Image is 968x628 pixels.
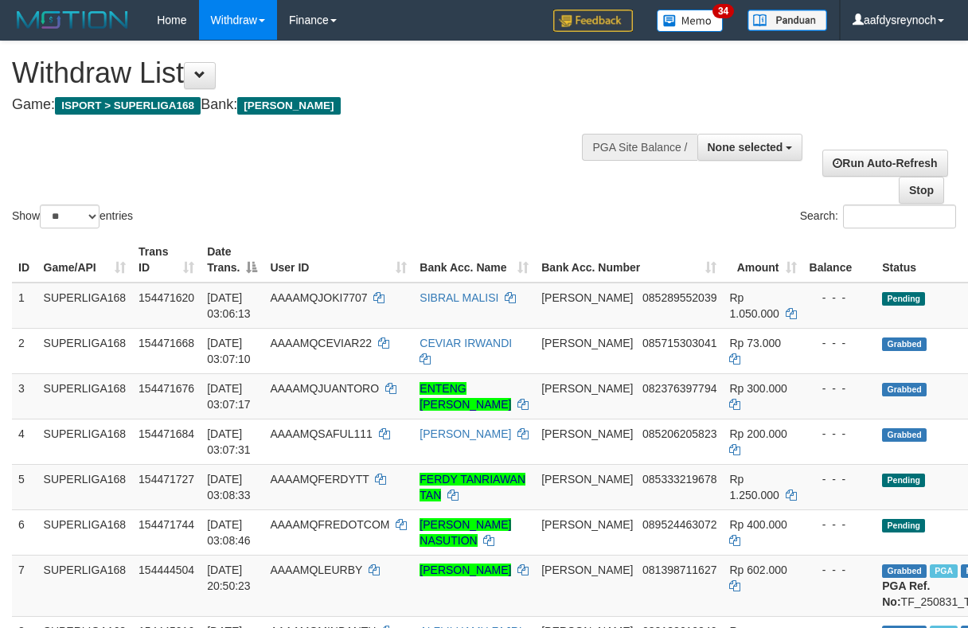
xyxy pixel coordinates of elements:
[642,291,716,304] span: Copy 085289552039 to clipboard
[882,428,927,442] span: Grabbed
[207,291,251,320] span: [DATE] 03:06:13
[553,10,633,32] img: Feedback.jpg
[882,474,925,487] span: Pending
[729,337,781,349] span: Rp 73.000
[420,473,525,501] a: FERDY TANRIAWAN TAN
[237,97,340,115] span: [PERSON_NAME]
[207,337,251,365] span: [DATE] 03:07:10
[207,564,251,592] span: [DATE] 20:50:23
[541,291,633,304] span: [PERSON_NAME]
[139,564,194,576] span: 154444504
[810,426,870,442] div: - - -
[37,237,133,283] th: Game/API: activate to sort column ascending
[729,473,779,501] span: Rp 1.250.000
[139,291,194,304] span: 154471620
[12,97,630,113] h4: Game: Bank:
[37,328,133,373] td: SUPERLIGA168
[420,337,512,349] a: CEVIAR IRWANDI
[541,518,633,531] span: [PERSON_NAME]
[810,290,870,306] div: - - -
[413,237,535,283] th: Bank Acc. Name: activate to sort column ascending
[729,427,786,440] span: Rp 200.000
[747,10,827,31] img: panduan.png
[139,473,194,486] span: 154471727
[207,382,251,411] span: [DATE] 03:07:17
[420,518,511,547] a: [PERSON_NAME] NASUTION
[37,464,133,509] td: SUPERLIGA168
[132,237,201,283] th: Trans ID: activate to sort column ascending
[708,141,783,154] span: None selected
[270,427,372,440] span: AAAAMQSAFUL111
[207,427,251,456] span: [DATE] 03:07:31
[642,427,716,440] span: Copy 085206205823 to clipboard
[541,382,633,395] span: [PERSON_NAME]
[642,564,716,576] span: Copy 081398711627 to clipboard
[810,380,870,396] div: - - -
[930,564,958,578] span: Marked by aafounsreynich
[642,473,716,486] span: Copy 085333219678 to clipboard
[420,427,511,440] a: [PERSON_NAME]
[810,562,870,578] div: - - -
[12,8,133,32] img: MOTION_logo.png
[729,518,786,531] span: Rp 400.000
[729,382,786,395] span: Rp 300.000
[37,419,133,464] td: SUPERLIGA168
[12,464,37,509] td: 5
[37,283,133,329] td: SUPERLIGA168
[139,518,194,531] span: 154471744
[541,337,633,349] span: [PERSON_NAME]
[12,57,630,89] h1: Withdraw List
[12,283,37,329] td: 1
[37,373,133,419] td: SUPERLIGA168
[642,337,716,349] span: Copy 085715303041 to clipboard
[201,237,263,283] th: Date Trans.: activate to sort column descending
[729,564,786,576] span: Rp 602.000
[729,291,779,320] span: Rp 1.050.000
[882,564,927,578] span: Grabbed
[37,509,133,555] td: SUPERLIGA168
[139,382,194,395] span: 154471676
[822,150,947,177] a: Run Auto-Refresh
[882,579,930,608] b: PGA Ref. No:
[12,237,37,283] th: ID
[723,237,802,283] th: Amount: activate to sort column ascending
[810,335,870,351] div: - - -
[12,419,37,464] td: 4
[712,4,734,18] span: 34
[657,10,724,32] img: Button%20Memo.svg
[207,473,251,501] span: [DATE] 03:08:33
[12,328,37,373] td: 2
[12,509,37,555] td: 6
[37,555,133,616] td: SUPERLIGA168
[642,518,716,531] span: Copy 089524463072 to clipboard
[843,205,956,228] input: Search:
[803,237,876,283] th: Balance
[270,291,367,304] span: AAAAMQJOKI7707
[270,473,369,486] span: AAAAMQFERDYTT
[882,383,927,396] span: Grabbed
[139,337,194,349] span: 154471668
[207,518,251,547] span: [DATE] 03:08:46
[270,337,372,349] span: AAAAMQCEVIAR22
[810,517,870,532] div: - - -
[12,373,37,419] td: 3
[270,518,389,531] span: AAAAMQFREDOTCOM
[270,564,362,576] span: AAAAMQLEURBY
[697,134,803,161] button: None selected
[139,427,194,440] span: 154471684
[12,555,37,616] td: 7
[420,291,498,304] a: SIBRAL MALISI
[263,237,413,283] th: User ID: activate to sort column ascending
[810,471,870,487] div: - - -
[899,177,944,204] a: Stop
[882,292,925,306] span: Pending
[541,564,633,576] span: [PERSON_NAME]
[55,97,201,115] span: ISPORT > SUPERLIGA168
[882,519,925,532] span: Pending
[800,205,956,228] label: Search:
[541,473,633,486] span: [PERSON_NAME]
[40,205,100,228] select: Showentries
[642,382,716,395] span: Copy 082376397794 to clipboard
[541,427,633,440] span: [PERSON_NAME]
[420,382,511,411] a: ENTENG [PERSON_NAME]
